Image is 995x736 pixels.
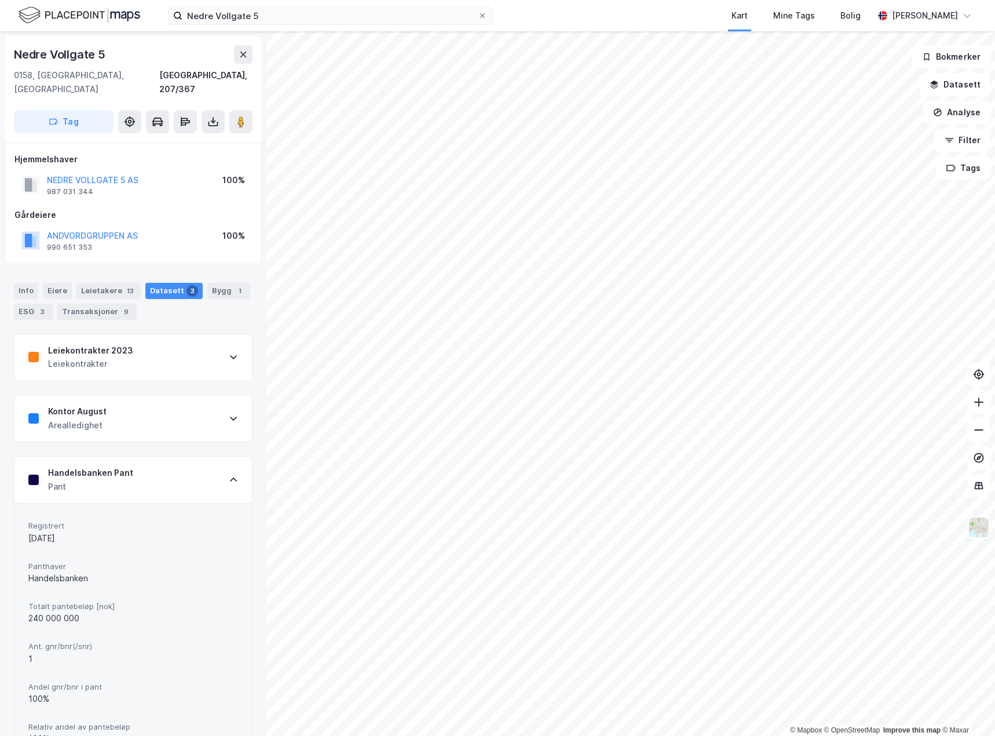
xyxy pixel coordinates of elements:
div: 3 [36,306,48,318]
div: Transaksjoner [57,304,137,320]
a: Improve this map [883,726,941,734]
div: Nedre Vollgate 5 [14,45,108,64]
div: Bygg [207,283,250,299]
div: Pant [48,480,133,494]
a: OpenStreetMap [824,726,880,734]
div: Kart [731,9,748,23]
div: [DATE] [28,531,238,545]
div: 3 [186,285,198,297]
div: 1 [234,285,246,297]
div: Leiekontrakter [48,357,133,371]
span: Relativ andel av pantebeløp [28,722,238,732]
div: 240 000 000 [28,611,238,625]
img: Z [968,516,990,538]
input: Søk på adresse, matrikkel, gårdeiere, leietakere eller personer [182,7,478,24]
div: Hjemmelshaver [14,152,252,166]
div: 100% [28,692,238,706]
div: 990 651 353 [47,243,92,252]
div: Leiekontrakter 2023 [48,344,133,358]
button: Datasett [920,73,990,96]
div: 987 031 344 [47,187,93,196]
button: Analyse [923,101,990,124]
div: [PERSON_NAME] [892,9,958,23]
span: Andel gnr/bnr i pant [28,682,238,692]
div: Kontor August [48,405,107,418]
div: Gårdeiere [14,208,252,222]
div: Datasett [145,283,203,299]
div: Handelsbanken Pant [48,466,133,480]
span: Ant. gnr/bnr(/snr) [28,642,238,651]
div: Leietakere [76,283,141,299]
span: Registrert [28,521,238,531]
div: 9 [120,306,132,318]
button: Bokmerker [912,45,990,68]
div: Handelsbanken [28,571,238,585]
div: Eiere [43,283,72,299]
div: 100% [222,173,245,187]
iframe: Chat Widget [937,680,995,736]
button: Tags [937,156,990,180]
span: Totalt pantebeløp [nok] [28,602,238,611]
div: Bolig [840,9,861,23]
button: Filter [935,129,990,152]
div: Info [14,283,38,299]
a: Mapbox [790,726,822,734]
img: logo.f888ab2527a4732fd821a326f86c7f29.svg [19,5,140,25]
button: Tag [14,110,114,133]
span: Panthaver [28,562,238,571]
div: 1 [28,652,238,666]
div: Mine Tags [773,9,815,23]
div: Arealledighet [48,418,107,432]
div: 0158, [GEOGRAPHIC_DATA], [GEOGRAPHIC_DATA] [14,68,159,96]
div: 13 [125,285,136,297]
div: 100% [222,229,245,243]
div: ESG [14,304,53,320]
div: [GEOGRAPHIC_DATA], 207/367 [159,68,253,96]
